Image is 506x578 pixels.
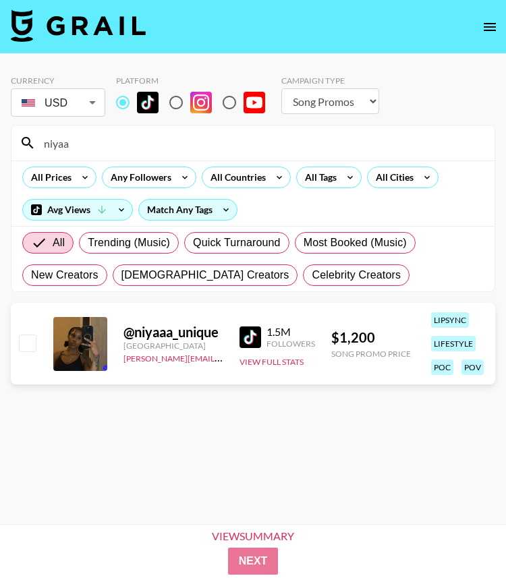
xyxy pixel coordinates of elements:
div: Avg Views [23,200,132,220]
div: $ 1,200 [331,329,411,346]
span: New Creators [31,267,99,283]
div: Followers [266,339,315,349]
a: [PERSON_NAME][EMAIL_ADDRESS][DOMAIN_NAME] [123,351,323,364]
img: TikTok [240,326,261,348]
span: Most Booked (Music) [304,235,407,251]
iframe: Drift Widget Chat Controller [439,511,490,562]
div: poc [431,359,453,375]
div: All Countries [202,167,269,187]
span: [DEMOGRAPHIC_DATA] Creators [121,267,289,283]
div: All Prices [23,167,74,187]
div: lipsync [431,312,469,328]
div: pov [461,359,484,375]
input: Search by User Name [36,132,486,154]
div: Any Followers [103,167,174,187]
img: Instagram [190,92,212,113]
span: Celebrity Creators [312,267,401,283]
img: TikTok [137,92,159,113]
button: View Full Stats [240,357,304,367]
div: Platform [116,76,276,86]
div: Match Any Tags [139,200,237,220]
img: Grail Talent [11,9,146,42]
div: View Summary [200,530,306,542]
span: All [53,235,65,251]
div: [GEOGRAPHIC_DATA] [123,341,223,351]
button: open drawer [476,13,503,40]
div: Currency [11,76,105,86]
span: Quick Turnaround [193,235,281,251]
div: Song Promo Price [331,349,411,359]
div: lifestyle [431,336,476,351]
button: Next [228,548,279,575]
div: 1.5M [266,325,315,339]
div: All Cities [368,167,416,187]
div: USD [13,91,103,115]
div: @ niyaaa_unique [123,324,223,341]
img: YouTube [244,92,265,113]
div: All Tags [297,167,339,187]
div: Campaign Type [281,76,379,86]
span: Trending (Music) [88,235,170,251]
